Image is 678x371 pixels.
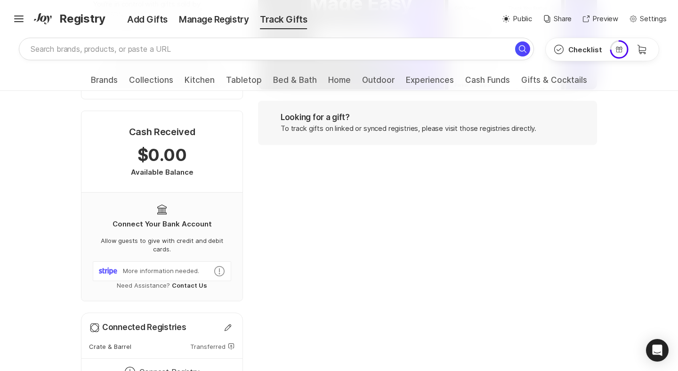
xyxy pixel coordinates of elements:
p: Connect Your Bank Account [93,219,231,229]
button: Public [502,14,532,24]
div: Open Intercom Messenger [646,339,669,362]
span: Transferred [190,342,226,351]
a: Tabletop [226,75,262,90]
p: Connected Registries [102,323,186,331]
div: Connected Registries [81,313,242,342]
a: Brands [91,75,118,90]
p: Available Balance [93,165,231,177]
button: Search for [515,41,530,56]
button: Preview [583,14,618,24]
p: Share [554,14,572,24]
a: Outdoor [362,75,395,90]
p: Crate & Barrel [89,342,143,351]
div: Add Gifts [108,13,173,26]
a: Contact Us [172,281,207,290]
p: Settings [640,14,667,24]
button: Settings [630,14,667,24]
button: Checklist [546,38,610,61]
p: Need Assistance? [117,281,169,290]
p: Allow guests to give with credit and debit cards. [93,236,231,253]
span: Registry [59,10,105,27]
p: Looking for a gift? [281,112,574,123]
p: More information needed. [123,266,199,275]
p: Cash Received [93,126,231,137]
a: Home [328,75,351,90]
p: Public [513,14,532,24]
div: Manage Registry [173,13,254,26]
p: Preview [592,14,618,24]
a: Collections [129,75,173,90]
div: Track Gifts [254,13,313,26]
a: Bed & Bath [273,75,317,90]
a: Cash Funds [465,75,510,90]
a: Kitchen [185,75,215,90]
p: $0.00 [93,145,231,165]
p: To track gifts on linked or synced registries, please visit those registries directly. [281,123,574,134]
a: Gifts & Cocktails [521,75,587,90]
input: Search brands, products, or paste a URL [19,38,534,60]
button: Share [543,14,572,24]
a: Experiences [406,75,454,90]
